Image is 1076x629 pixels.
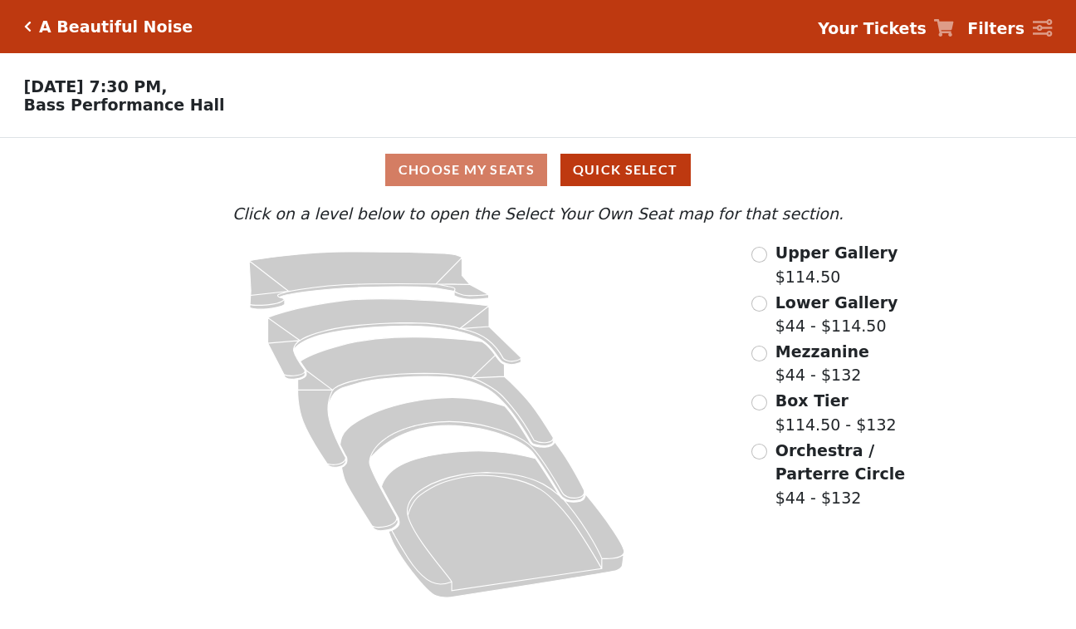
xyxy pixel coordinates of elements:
label: $44 - $132 [775,340,869,387]
span: Box Tier [775,391,849,410]
p: Click on a level below to open the Select Your Own Seat map for that section. [146,202,930,226]
strong: Your Tickets [818,19,927,37]
label: $114.50 [775,241,898,288]
span: Upper Gallery [775,243,898,262]
span: Lower Gallery [775,293,898,312]
path: Lower Gallery - Seats Available: 35 [268,299,521,380]
a: Filters [967,17,1052,41]
strong: Filters [967,19,1025,37]
label: $44 - $132 [775,439,930,510]
a: Click here to go back to filters [24,21,32,32]
label: $44 - $114.50 [775,291,898,338]
label: $114.50 - $132 [775,389,897,436]
h5: A Beautiful Noise [39,17,193,37]
span: Orchestra / Parterre Circle [775,441,905,484]
path: Orchestra / Parterre Circle - Seats Available: 10 [382,451,625,598]
span: Mezzanine [775,342,869,361]
a: Your Tickets [818,17,954,41]
button: Quick Select [560,154,691,186]
path: Upper Gallery - Seats Available: 259 [249,252,489,309]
